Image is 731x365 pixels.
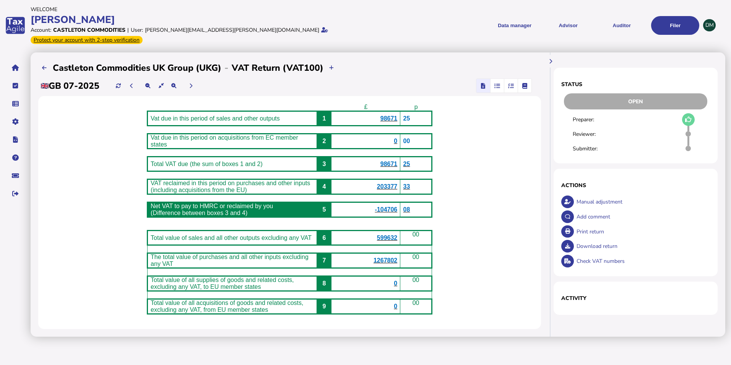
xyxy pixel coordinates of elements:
[573,145,616,152] div: Submitter:
[221,62,232,74] div: -
[325,62,338,74] button: Upload transactions
[561,182,710,189] h1: Actions
[504,79,518,93] mat-button-toggle: Reconcilliation view by tax code
[598,16,646,35] button: Auditor
[31,13,363,26] div: [PERSON_NAME]
[490,79,504,93] mat-button-toggle: Reconcilliation view by document
[573,116,616,123] div: Preparer:
[145,26,319,34] div: [PERSON_NAME][EMAIL_ADDRESS][PERSON_NAME][DOMAIN_NAME]
[322,303,326,310] span: 9
[31,26,51,34] div: Account:
[151,210,247,216] span: (Difference between boxes 3 and 4)
[131,26,143,34] div: User:
[7,60,23,76] button: Home
[561,196,574,208] button: Make an adjustment to this return.
[41,83,49,89] img: gb.png
[232,62,323,74] h2: VAT Return (VAT100)
[151,300,303,313] span: Total value of all acquisitions of goods and related costs, excluding any VAT, from EU member states
[377,183,397,190] span: 203377
[151,254,309,267] span: The total value of purchases and all other inputs excluding any VAT
[413,300,419,306] span: 00
[403,138,410,144] span: 00
[564,93,707,109] div: Open
[7,78,23,94] button: Tasks
[322,115,326,122] span: 1
[575,224,710,239] div: Print return
[575,209,710,224] div: Add comment
[321,27,328,33] i: Email verified
[167,80,180,92] button: Make the return view larger
[561,81,710,88] h1: Status
[151,134,298,148] span: Vat due in this period on acquisitions from EC member states
[31,6,363,13] div: Welcome
[367,16,700,35] menu: navigate products
[682,113,695,126] button: Mark as draft
[413,277,419,283] span: 00
[185,80,197,92] button: Next period
[561,93,710,109] div: Return status - Actions are restricted to nominated users
[322,138,326,144] span: 2
[374,257,397,264] span: 1267802
[322,183,326,190] span: 4
[7,186,23,202] button: Sign out
[142,80,154,92] button: Make the return view smaller
[518,79,531,93] mat-button-toggle: Ledger
[575,254,710,269] div: Check VAT numbers
[561,295,710,302] h1: Activity
[127,26,129,34] div: |
[41,80,99,92] h2: GB 07-2025
[155,80,167,92] button: Reset the return view
[651,16,699,35] button: Filer
[544,16,592,35] button: Shows a dropdown of VAT Advisor options
[403,115,410,122] span: 25
[380,161,398,167] b: 98671
[377,235,397,241] span: 599632
[575,239,710,254] div: Download return
[53,62,221,74] h2: Castleton Commodities UK Group (UKG)
[7,114,23,130] button: Manage settings
[703,19,716,32] div: Profile settings
[491,16,539,35] button: Shows a dropdown of Data manager options
[31,36,143,44] div: From Oct 1, 2025, 2-step verification will be required to login. Set it up now...
[7,150,23,166] button: Help pages
[544,55,557,68] button: Hide
[322,257,326,264] span: 7
[394,280,397,287] span: 0
[403,161,410,167] span: 25
[403,183,410,190] span: 33
[561,225,574,238] button: Open printable view of return.
[364,104,367,110] span: £
[151,203,273,209] span: Net VAT to pay to HMRC or reclaimed by you
[7,168,23,184] button: Raise a support ticket
[322,235,326,241] span: 6
[561,255,574,267] button: Check VAT numbers on return.
[151,235,312,241] span: Total value of sales and all other outputs excluding any VAT
[413,231,419,238] span: 00
[322,161,326,167] span: 3
[414,104,418,110] span: p
[125,80,138,92] button: Previous period
[575,194,710,209] div: Manual adjustment
[375,206,398,213] b: -104706
[53,26,125,34] div: Castleton Commodities
[112,80,125,92] button: Refresh data for current period
[561,210,574,223] button: Make a comment in the activity log.
[476,79,490,93] mat-button-toggle: Return view
[394,303,397,310] span: 0
[7,96,23,112] button: Data manager
[151,180,310,193] span: VAT reclaimed in this period on purchases and other inputs (including acquisitions from the EU)
[322,280,326,287] span: 8
[561,240,574,253] button: Download return
[573,130,616,138] div: Reviewer:
[413,254,419,260] span: 00
[394,138,397,144] span: 0
[7,132,23,148] button: Developer hub links
[38,62,51,74] button: Filings list - by month
[403,206,410,213] span: 08
[151,115,280,122] span: Vat due in this period of sales and other outputs
[151,161,263,167] span: Total VAT due (the sum of boxes 1 and 2)
[380,115,398,122] span: 98671
[151,277,294,290] span: Total value of all supplies of goods and related costs, excluding any VAT, to EU member states
[322,206,326,213] span: 5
